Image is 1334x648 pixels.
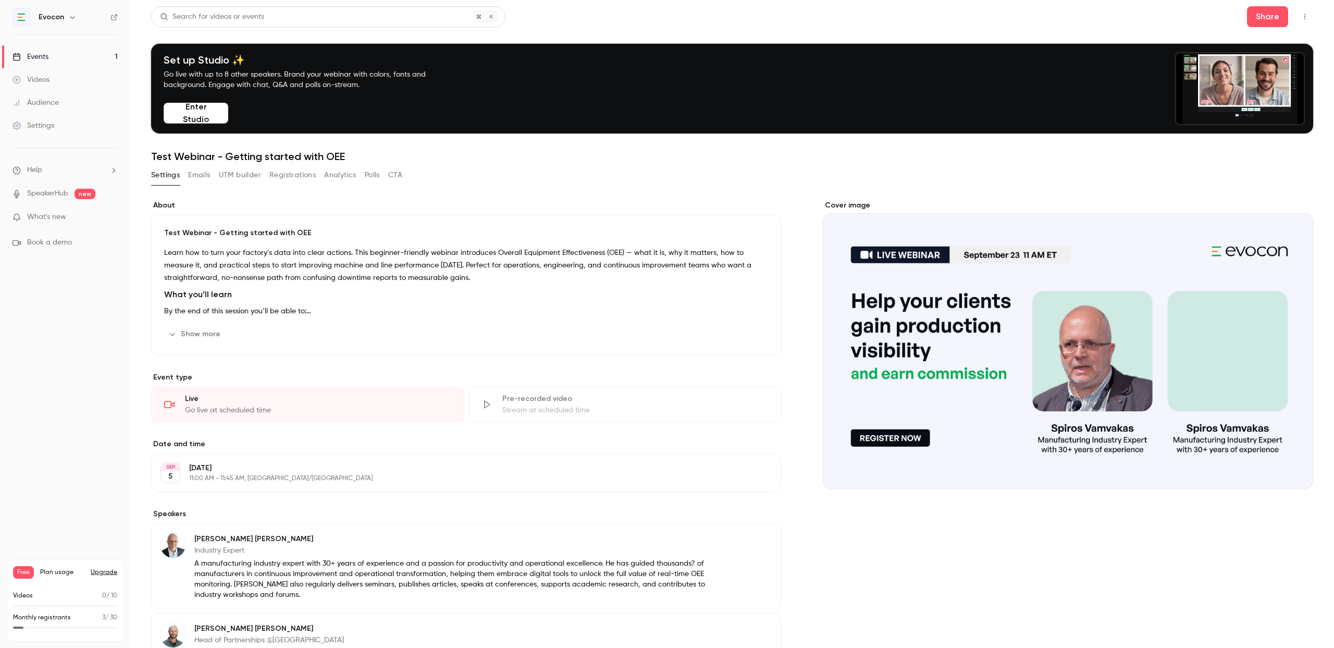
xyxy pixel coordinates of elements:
[164,288,768,301] h2: What you’ll learn
[151,200,781,211] label: About
[168,471,172,482] p: 5
[102,591,117,601] p: / 10
[27,188,68,199] a: SpeakerHub
[468,387,782,422] div: Pre-recorded videoStream at scheduled time
[194,545,713,556] p: Industry Expert
[1247,6,1288,27] button: Share
[13,75,50,85] div: Videos
[13,97,59,108] div: Audience
[164,305,768,317] p: By the end of this session you’ll be able to:
[160,622,186,647] img: Sam Jones
[151,387,464,422] div: LiveGo live at scheduled time
[185,394,451,404] div: Live
[27,165,42,176] span: Help
[151,372,781,383] p: Event type
[823,200,1313,211] label: Cover image
[151,523,781,609] div: Spiros Vamvakas[PERSON_NAME] [PERSON_NAME]Industry ExpertA manufacturing industry expert with 30+...
[324,167,356,184] button: Analytics
[75,189,95,199] span: new
[151,439,781,449] label: Date and time
[194,534,713,544] p: [PERSON_NAME] [PERSON_NAME]
[161,463,180,471] div: SEP
[13,613,71,622] p: Monthly registrants
[13,120,54,131] div: Settings
[164,247,768,284] p: Learn how to turn your factory’s data into clear actions. This beginner-friendly webinar introduc...
[194,635,344,645] p: Head of Partnerships @[GEOGRAPHIC_DATA]
[151,150,1313,163] h1: Test Webinar - Getting started with OEE
[164,69,450,90] p: Go live with up to 8 other speakers. Brand your webinar with colors, fonts and background. Engage...
[194,558,713,600] p: A manufacturing industry expert with 30+ years of experience and a passion for productivity and o...
[823,200,1313,489] section: Cover image
[502,405,769,415] div: Stream at scheduled time
[27,237,72,248] span: Book a demo
[164,326,227,343] button: Show more
[502,394,769,404] div: Pre-recorded video
[194,623,344,634] p: [PERSON_NAME] [PERSON_NAME]
[365,167,380,184] button: Polls
[160,11,264,22] div: Search for videos or events
[164,54,450,66] h4: Set up Studio ✨
[102,613,117,622] p: / 30
[188,167,210,184] button: Emails
[219,167,261,184] button: UTM builder
[102,615,105,621] span: 3
[151,167,180,184] button: Settings
[39,12,64,22] h6: Evocon
[189,474,726,483] p: 11:00 AM - 11:45 AM, [GEOGRAPHIC_DATA]/[GEOGRAPHIC_DATA]
[164,228,768,238] p: Test Webinar - Getting started with OEE
[185,405,451,415] div: Go live at scheduled time
[13,9,30,26] img: Evocon
[189,463,726,473] p: [DATE]
[27,212,66,223] span: What's new
[151,509,781,519] label: Speakers
[388,167,402,184] button: CTA
[269,167,316,184] button: Registrations
[160,533,186,558] img: Spiros Vamvakas
[164,103,228,124] button: Enter Studio
[40,568,84,577] span: Plan usage
[13,591,33,601] p: Videos
[13,566,34,579] span: Free
[13,52,48,62] div: Events
[102,593,106,599] span: 0
[91,568,117,577] button: Upgrade
[13,165,118,176] li: help-dropdown-opener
